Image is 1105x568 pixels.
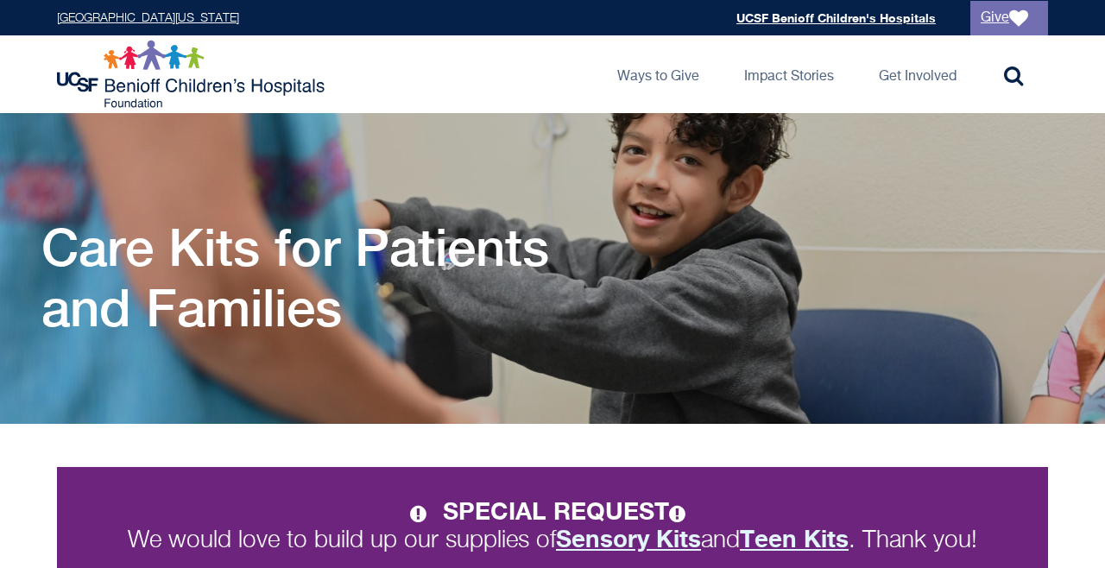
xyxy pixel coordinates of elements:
[443,496,695,525] strong: SPECIAL REQUEST
[730,35,848,113] a: Impact Stories
[970,1,1048,35] a: Give
[740,528,849,552] a: Teen Kits
[88,498,1017,553] p: We would love to build up our supplies of and . Thank you!
[556,528,701,552] a: Sensory Kits
[57,40,329,109] img: Logo for UCSF Benioff Children's Hospitals Foundation
[603,35,713,113] a: Ways to Give
[556,524,701,552] strong: Sensory Kits
[740,524,849,552] strong: Teen Kits
[736,10,936,25] a: UCSF Benioff Children's Hospitals
[41,217,628,338] h1: Care Kits for Patients and Families
[57,12,239,24] a: [GEOGRAPHIC_DATA][US_STATE]
[865,35,970,113] a: Get Involved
